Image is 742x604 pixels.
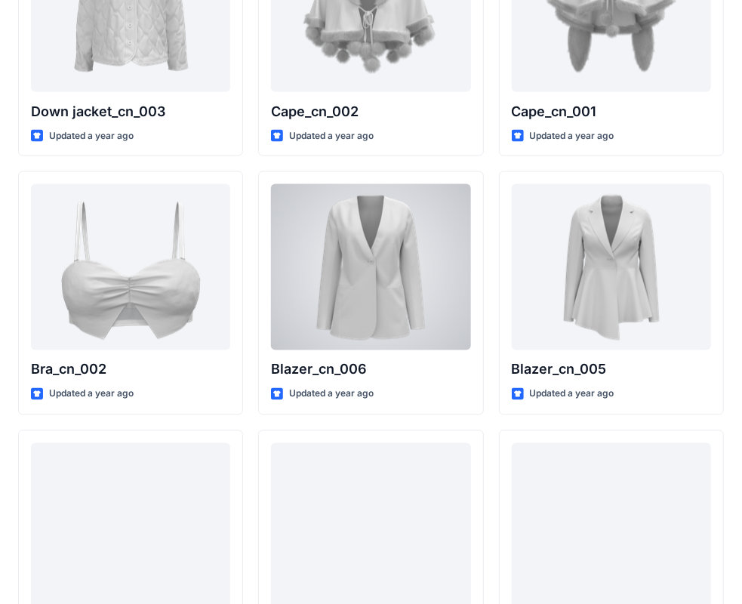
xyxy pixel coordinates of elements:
[49,387,134,402] p: Updated a year ago
[289,387,374,402] p: Updated a year ago
[289,128,374,144] p: Updated a year ago
[31,184,230,350] a: Bra_cn_002
[31,101,230,122] p: Down jacket_cn_003
[512,359,711,381] p: Blazer_cn_005
[49,128,134,144] p: Updated a year ago
[31,359,230,381] p: Bra_cn_002
[271,101,470,122] p: Cape_cn_002
[512,101,711,122] p: Cape_cn_001
[271,184,470,350] a: Blazer_cn_006
[271,359,470,381] p: Blazer_cn_006
[530,387,614,402] p: Updated a year ago
[530,128,614,144] p: Updated a year ago
[512,184,711,350] a: Blazer_cn_005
